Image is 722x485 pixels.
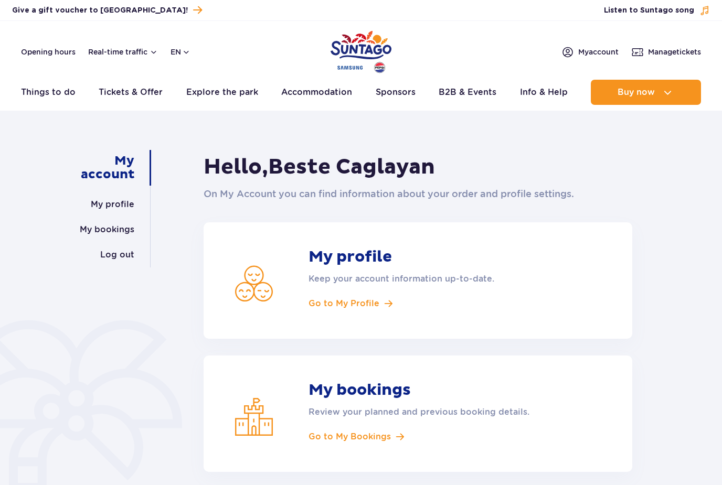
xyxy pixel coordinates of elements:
[100,242,134,267] a: Log out
[578,47,619,57] span: My account
[439,80,496,105] a: B2B & Events
[520,80,568,105] a: Info & Help
[281,80,352,105] a: Accommodation
[309,381,555,400] strong: My bookings
[12,5,188,16] span: Give a gift voucher to [GEOGRAPHIC_DATA]!
[309,431,555,443] a: Go to My Bookings
[309,273,555,285] p: Keep your account information up-to-date.
[186,80,258,105] a: Explore the park
[91,192,134,217] a: My profile
[12,3,202,17] a: Give a gift voucher to [GEOGRAPHIC_DATA]!
[21,80,76,105] a: Things to do
[21,47,76,57] a: Opening hours
[309,431,391,443] span: Go to My Bookings
[204,154,632,180] h1: Hello,
[268,154,435,180] span: Beste Caglayan
[591,80,701,105] button: Buy now
[561,46,619,58] a: Myaccount
[331,26,391,74] a: Park of Poland
[171,47,190,57] button: en
[604,5,694,16] span: Listen to Suntago song
[309,298,379,309] span: Go to My Profile
[309,247,555,266] strong: My profile
[66,150,134,186] a: My account
[648,47,701,57] span: Manage tickets
[309,406,555,418] p: Review your planned and previous booking details.
[604,5,710,16] button: Listen to Suntago song
[618,88,655,97] span: Buy now
[204,187,632,201] p: On My Account you can find information about your order and profile settings.
[309,298,555,309] a: Go to My Profile
[88,48,158,56] button: Real-time traffic
[631,46,701,58] a: Managetickets
[376,80,416,105] a: Sponsors
[80,217,134,242] a: My bookings
[99,80,163,105] a: Tickets & Offer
